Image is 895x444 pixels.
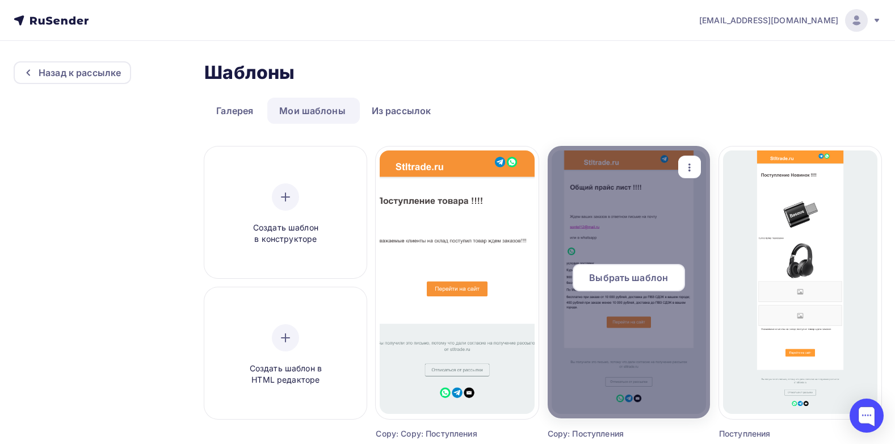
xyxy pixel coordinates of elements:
[699,9,881,32] a: [EMAIL_ADDRESS][DOMAIN_NAME]
[267,98,358,124] a: Мои шаблоны
[589,271,668,284] span: Выбрать шаблон
[699,15,838,26] span: [EMAIL_ADDRESS][DOMAIN_NAME]
[204,98,265,124] a: Галерея
[719,428,841,439] div: Поступления
[548,428,670,439] div: Copy: Поступления
[376,428,498,439] div: Copy: Copy: Поступления
[204,61,295,84] h2: Шаблоны
[232,222,339,245] span: Создать шаблон в конструкторе
[39,66,121,79] div: Назад к рассылке
[360,98,443,124] a: Из рассылок
[232,363,339,386] span: Создать шаблон в HTML редакторе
